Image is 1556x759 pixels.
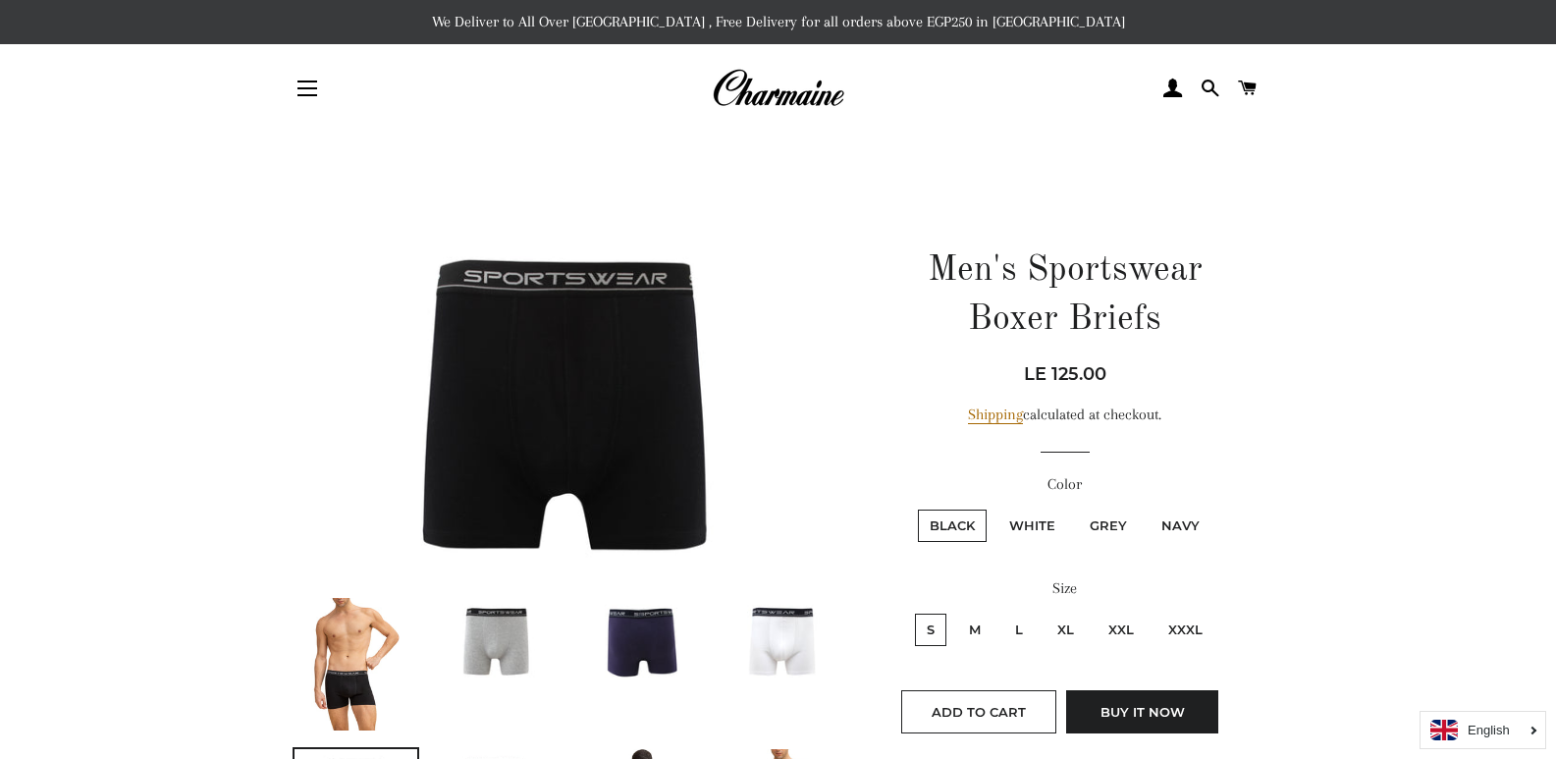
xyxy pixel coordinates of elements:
h1: Men's Sportswear Boxer Briefs [890,246,1239,346]
button: Buy it now [1066,690,1218,733]
label: L [1003,614,1035,646]
a: Shipping [968,406,1023,424]
img: Load image into Gallery viewer, Men&#39;s Sportswear Boxer Briefs [578,598,702,680]
label: XXL [1097,614,1146,646]
label: Color [890,472,1239,497]
img: Charmaine Egypt [712,67,844,110]
label: S [915,614,946,646]
label: XL [1046,614,1086,646]
div: calculated at checkout. [890,403,1239,427]
label: M [957,614,993,646]
span: LE 125.00 [1024,363,1106,385]
label: Grey [1078,510,1139,542]
label: Navy [1150,510,1211,542]
label: White [997,510,1067,542]
img: Load image into Gallery viewer, Men&#39;s Sportswear Boxer Briefs [311,598,400,731]
i: English [1468,724,1510,736]
label: XXXL [1156,614,1214,646]
img: Men's Sportswear Boxer Briefs [293,211,847,580]
img: Load image into Gallery viewer, Men&#39;s Sportswear Boxer Briefs [436,598,560,680]
img: Load image into Gallery viewer, Men&#39;s Sportswear Boxer Briefs [721,598,844,680]
label: Black [918,510,987,542]
label: Size [890,576,1239,601]
span: Add to Cart [932,704,1026,720]
a: English [1430,720,1535,740]
button: Add to Cart [901,690,1056,733]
